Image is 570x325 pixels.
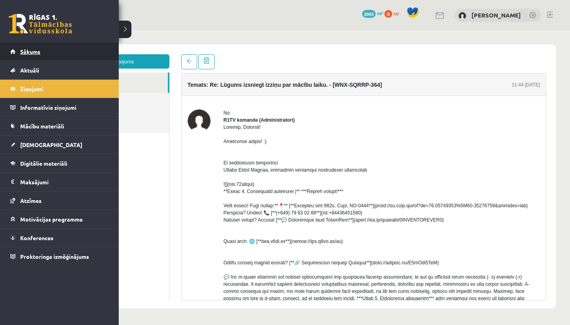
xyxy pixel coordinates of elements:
[10,173,109,191] a: Maksājumi
[20,234,53,241] span: Konferences
[20,122,64,130] span: Mācību materiāli
[10,229,109,247] a: Konferences
[20,197,42,204] span: Atzīmes
[156,51,350,57] h4: Temats: Re: Lūgums izsniegt izziņu par mācību laiku. - [WNX-SQRRP-364]
[393,10,399,16] span: xp
[156,79,179,102] img: R1TV komanda
[10,61,109,79] a: Aktuāli
[24,42,136,62] a: Ienākošie
[20,98,109,117] legend: Informatīvie ziņojumi
[10,210,109,228] a: Motivācijas programma
[20,48,40,55] span: Sākums
[20,160,67,167] span: Digitālie materiāli
[10,136,109,154] a: [DEMOGRAPHIC_DATA]
[377,10,383,16] span: mP
[10,117,109,135] a: Mācību materiāli
[192,79,509,86] div: No:
[192,93,509,321] div: Loremip, Dolorsit! Ametconse adipis! :) El seddoeiusm temporinci Utlabo Etdol Magnaa, enimadmin v...
[20,67,39,74] span: Aktuāli
[10,247,109,266] a: Proktoringa izmēģinājums
[10,154,109,172] a: Digitālie materiāli
[24,62,137,82] a: Nosūtītie
[384,10,403,16] a: 0 xp
[10,42,109,61] a: Sākums
[192,87,263,92] strong: R1TV komanda (Administratori)
[20,173,109,191] legend: Maksājumi
[20,141,82,148] span: [DEMOGRAPHIC_DATA]
[384,10,392,18] span: 0
[20,253,89,260] span: Proktoringa izmēģinājums
[480,51,508,58] div: 11:44 [DATE]
[20,216,83,223] span: Motivācijas programma
[362,10,383,16] a: 2043 mP
[24,24,138,38] a: Jauns ziņojums
[24,82,137,103] a: Dzēstie
[10,80,109,98] a: Ziņojumi
[458,12,466,20] img: Daniella Bergmane
[10,98,109,117] a: Informatīvie ziņojumi
[20,80,109,98] legend: Ziņojumi
[471,11,521,19] a: [PERSON_NAME]
[362,10,376,18] span: 2043
[10,191,109,210] a: Atzīmes
[9,14,72,34] a: Rīgas 1. Tālmācības vidusskola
